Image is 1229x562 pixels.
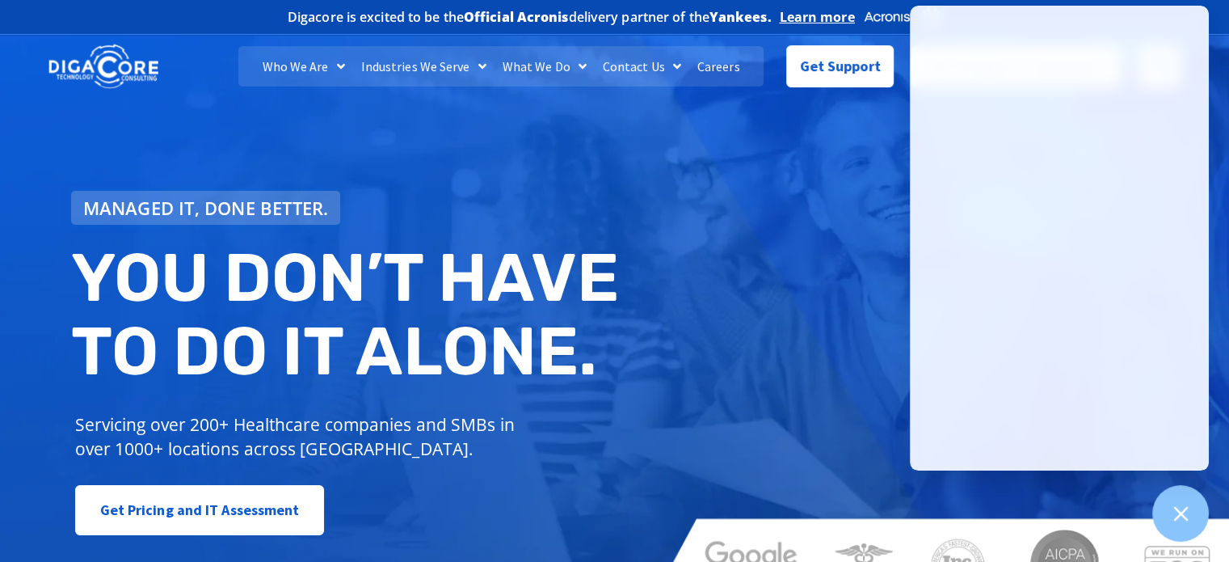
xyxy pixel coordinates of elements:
b: Official Acronis [464,8,569,26]
a: Who We Are [255,46,353,87]
span: Managed IT, done better. [83,199,329,217]
a: Contact Us [595,46,689,87]
span: Get Support [800,50,881,82]
a: Learn more [780,9,855,25]
h2: Digacore is excited to be the delivery partner of the [288,11,772,23]
a: Industries We Serve [353,46,495,87]
b: Yankees. [709,8,772,26]
a: What We Do [495,46,595,87]
a: Get Pricing and IT Assessment [75,485,325,535]
p: Servicing over 200+ Healthcare companies and SMBs in over 1000+ locations across [GEOGRAPHIC_DATA]. [75,412,527,461]
iframe: Chatgenie Messenger [910,6,1209,471]
nav: Menu [238,46,764,87]
span: Get Pricing and IT Assessment [100,494,300,526]
h2: You don’t have to do IT alone. [71,241,627,389]
a: Managed IT, done better. [71,191,341,225]
a: Get Support [786,45,894,87]
img: DigaCore Technology Consulting [48,43,158,91]
a: Careers [689,46,748,87]
img: Acronis [863,5,942,28]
